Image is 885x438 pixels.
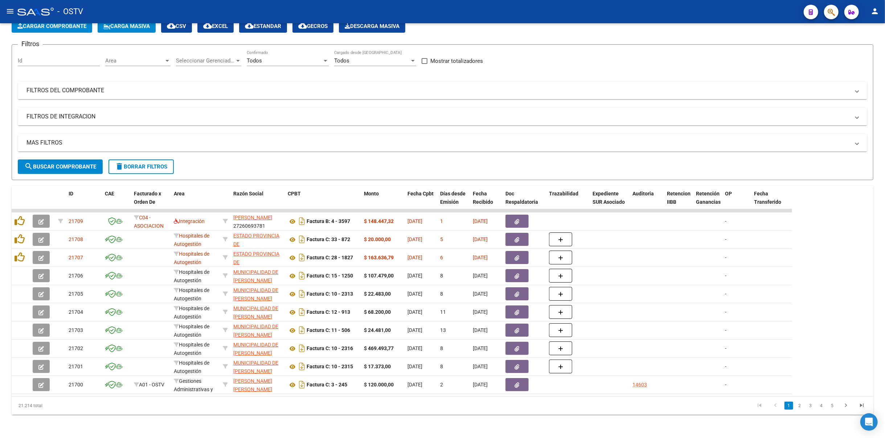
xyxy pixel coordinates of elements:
[407,382,422,388] span: [DATE]
[174,191,185,196] span: Area
[339,20,405,33] app-download-masive: Descarga masiva de comprobantes (adjuntos)
[364,191,379,196] span: Monto
[364,236,391,242] strong: $ 20.000,00
[297,342,307,354] i: Descargar documento
[24,162,33,171] mat-icon: search
[794,400,805,412] li: page 2
[115,163,167,170] span: Borrar Filtros
[233,359,282,374] div: 30999006058
[407,236,422,242] span: [DATE]
[233,251,282,281] span: ESTADO PROVINCIA DE [GEOGRAPHIC_DATA][PERSON_NAME]
[725,345,726,351] span: -
[307,382,347,388] strong: Factura C: 3 - 245
[334,57,349,64] span: Todos
[105,57,164,64] span: Area
[590,186,630,218] datatable-header-cell: Expediente SUR Asociado
[167,23,186,29] span: CSV
[134,191,161,205] span: Facturado x Orden De
[722,186,751,218] datatable-header-cell: OP
[473,291,488,297] span: [DATE]
[233,268,282,283] div: 30999006058
[407,345,422,351] span: [DATE]
[297,270,307,281] i: Descargar documento
[233,286,282,301] div: 30999006058
[307,255,353,261] strong: Factura C: 28 - 1827
[26,139,850,147] mat-panel-title: MAS FILTROS
[440,255,443,260] span: 6
[233,324,278,338] span: MUNICIPALIDAD DE [PERSON_NAME]
[791,186,831,218] datatable-header-cell: Monto Transferido
[361,186,405,218] datatable-header-cell: Monto
[233,378,272,392] span: [PERSON_NAME] [PERSON_NAME]
[297,234,307,245] i: Descargar documento
[632,191,654,196] span: Auditoria
[98,20,156,33] button: Carga Masiva
[307,346,353,352] strong: Factura C: 10 - 2316
[174,342,209,356] span: Hospitales de Autogestión
[174,251,209,265] span: Hospitales de Autogestión
[233,323,282,338] div: 30999006058
[364,291,391,297] strong: $ 22.483,00
[297,379,307,390] i: Descargar documento
[105,191,114,196] span: CAE
[783,400,794,412] li: page 1
[664,186,693,218] datatable-header-cell: Retencion IIBB
[870,7,879,16] mat-icon: person
[69,327,83,333] span: 21703
[26,113,850,121] mat-panel-title: FILTROS DE INTEGRACION
[69,255,83,260] span: 21707
[233,269,278,283] span: MUNICIPALIDAD DE [PERSON_NAME]
[364,218,394,224] strong: $ 148.447,32
[171,186,220,218] datatable-header-cell: Area
[364,255,394,260] strong: $ 163.636,79
[503,186,546,218] datatable-header-cell: Doc Respaldatoria
[26,86,850,94] mat-panel-title: FILTROS DEL COMPROBANTE
[197,20,234,33] button: EXCEL
[233,232,282,247] div: 30673377544
[18,108,867,125] mat-expansion-panel-header: FILTROS DE INTEGRACION
[440,309,446,315] span: 11
[174,269,209,283] span: Hospitales de Autogestión
[18,134,867,151] mat-expansion-panel-header: MAS FILTROS
[696,191,721,205] span: Retención Ganancias
[364,327,391,333] strong: $ 24.481,00
[69,382,83,388] span: 21700
[839,402,853,410] a: go to next page
[816,400,827,412] li: page 4
[57,4,83,20] span: - OSTV
[297,252,307,263] i: Descargar documento
[292,20,333,33] button: Gecros
[407,364,422,369] span: [DATE]
[751,186,791,218] datatable-header-cell: Fecha Transferido
[725,273,726,279] span: -
[285,186,361,218] datatable-header-cell: CPBT
[364,382,394,388] strong: $ 120.000,00
[203,21,212,30] mat-icon: cloud_download
[440,291,443,297] span: 8
[769,402,782,410] a: go to previous page
[131,186,171,218] datatable-header-cell: Facturado x Orden De
[6,7,15,16] mat-icon: menu
[440,191,466,205] span: Días desde Emisión
[473,218,488,224] span: [DATE]
[115,162,124,171] mat-icon: delete
[440,236,443,242] span: 5
[473,345,488,351] span: [DATE]
[440,345,443,351] span: 8
[297,306,307,318] i: Descargar documento
[245,21,254,30] mat-icon: cloud_download
[69,291,83,297] span: 21705
[233,287,278,301] span: MUNICIPALIDAD DE [PERSON_NAME]
[139,382,164,388] span: A01 - OSTV
[103,23,150,29] span: Carga Masiva
[174,218,205,224] span: Integración
[233,191,263,196] span: Razón Social
[364,345,394,351] strong: $ 469.493,77
[630,186,664,218] datatable-header-cell: Auditoria
[233,305,278,320] span: MUNICIPALIDAD DE [PERSON_NAME]
[233,377,282,392] div: 27230265718
[632,381,647,389] div: 14603
[473,236,488,242] span: [DATE]
[18,39,43,49] h3: Filtros
[725,309,726,315] span: -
